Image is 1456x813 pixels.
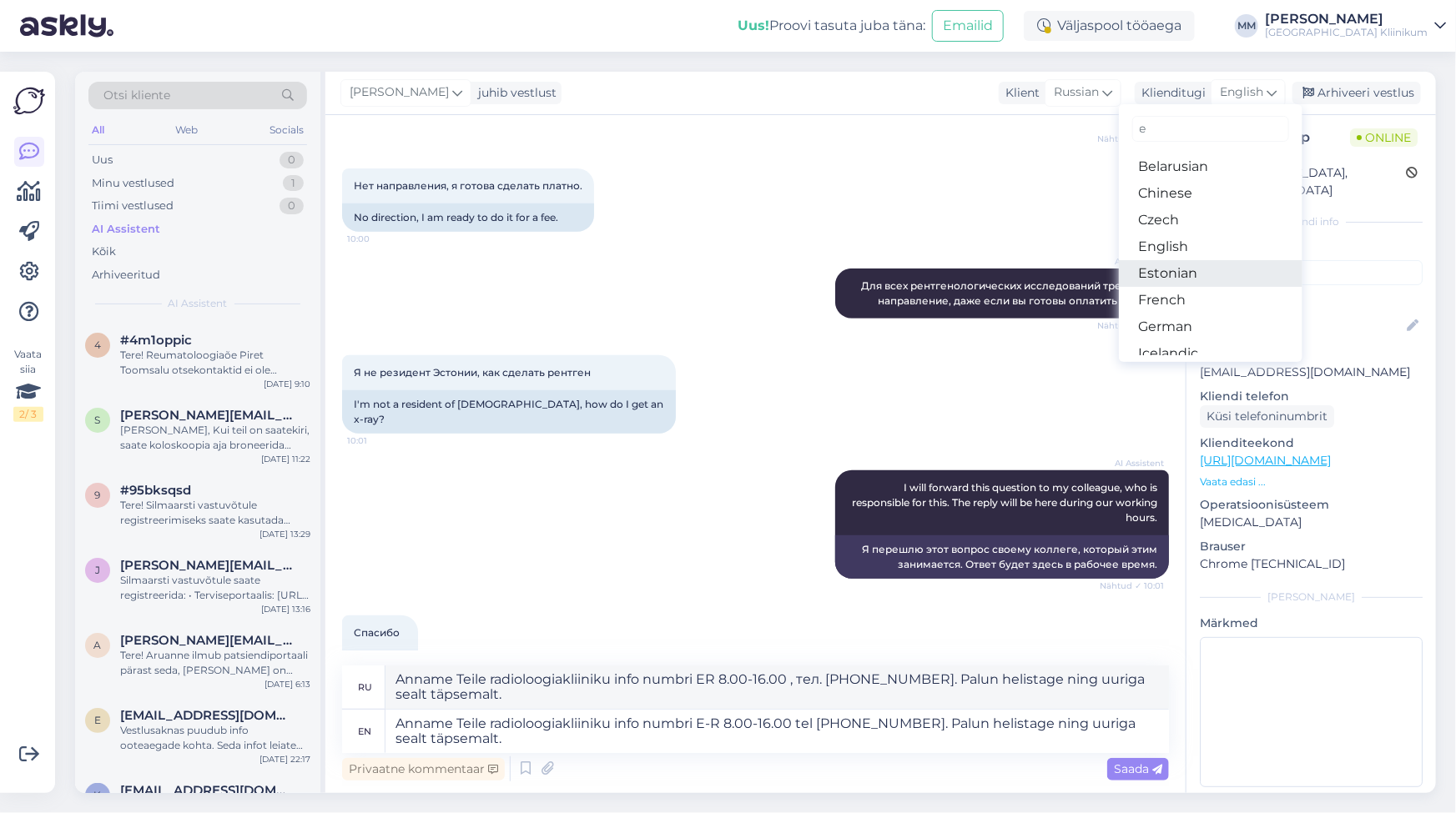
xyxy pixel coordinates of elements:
[259,528,310,540] div: [DATE] 13:29
[852,481,1160,524] span: I will forward this question to my colleague, who is responsible for this. The reply will be here...
[13,85,45,117] img: Askly Logo
[103,87,170,104] span: Otsi kliente
[1265,13,1428,26] div: [PERSON_NAME]
[1350,128,1418,147] span: Online
[88,119,108,141] div: All
[92,221,160,238] div: AI Assistent
[1200,453,1331,468] a: [URL][DOMAIN_NAME]
[1114,761,1162,776] span: Saada
[173,119,202,141] div: Web
[1119,180,1302,207] a: Chinese
[120,633,294,648] span: andres.siht@mail.ee
[169,296,228,311] span: AI Assistent
[120,573,310,603] div: Silmaarsti vastuvõtule saate registreerida: • Terviseportaalis: [URL][DOMAIN_NAME] • Veebilehe vo...
[261,453,310,465] div: [DATE] 11:22
[350,83,449,102] span: [PERSON_NAME]
[385,665,1169,709] textarea: Anname Teile radioloogiakliiniku info numbri ER 8.00-16.00 , тел. [PHONE_NUMBER]. Palun helistage...
[1200,346,1423,364] p: Kliendi email
[1200,538,1423,555] p: Brauser
[94,339,101,351] span: 4
[861,279,1160,307] span: Для всех рентгенологических исследований требуется направление, даже если вы готовы оплатить услугу.
[94,714,101,726] span: E
[280,152,304,168] div: 0
[92,175,174,192] div: Minu vestlused
[92,267,160,284] div: Arhiveeritud
[120,333,192,348] span: #4m1oppic
[264,678,310,690] div: [DATE] 6:13
[738,18,769,33] b: Uus!
[1201,317,1403,335] input: Lisa nimi
[94,789,102,801] span: k
[120,423,310,453] div: [PERSON_NAME], Kui teil on saatekiri, saate koloskoopia aja broneerida telefonil 731 9100. Kui so...
[1200,214,1423,229] div: Kliendi info
[92,152,113,168] div: Uus
[120,483,191,498] span: #95bksqsd
[120,708,294,723] span: Elfbard21@gmail.com
[1200,292,1423,309] p: Kliendi nimi
[1200,405,1334,428] div: Küsi telefoninumbrit
[1220,83,1263,102] span: English
[1119,287,1302,314] a: French
[120,408,294,423] span: svetlana.saarva@anora.com
[1135,84,1206,102] div: Klienditugi
[354,366,591,379] span: Я не резидент Эстонии, как сделать рентген
[1200,388,1423,405] p: Kliendi telefon
[1292,82,1421,104] div: Arhiveeri vestlus
[1132,116,1289,142] input: Kirjuta, millist tag'i otsid
[95,414,101,426] span: s
[342,203,594,232] div: No direction, I am ready to do it for a fee.
[471,84,557,102] div: juhib vestlust
[264,378,310,390] div: [DATE] 9:10
[1119,340,1302,367] a: Icelandic
[1119,260,1302,287] a: Estonian
[1200,434,1423,452] p: Klienditeekond
[1200,239,1423,257] p: Kliendi tag'id
[95,564,100,576] span: j
[1200,555,1423,573] p: Chrome [TECHNICAL_ID]
[1054,83,1099,102] span: Russian
[92,198,174,214] div: Tiimi vestlused
[120,783,294,798] span: karinliin31@gmail.com
[1100,580,1164,592] span: Nähtud ✓ 10:01
[1200,590,1423,605] div: [PERSON_NAME]
[259,753,310,765] div: [DATE] 22:17
[359,717,372,745] div: en
[1119,314,1302,340] a: German
[342,758,505,780] div: Privaatne kommentaar
[385,710,1169,753] textarea: Anname Teile radioloogiakliiniku info numbri E-R 8.00-16.00 tel [PHONE_NUMBER]. Palun helistage n...
[92,243,116,260] div: Kõik
[1119,233,1302,260] a: English
[1097,319,1164,332] span: Nähtud ✓ 10:00
[1200,514,1423,531] p: [MEDICAL_DATA]
[280,198,304,214] div: 0
[358,673,372,701] div: ru
[1200,260,1423,285] input: Lisa tag
[1097,133,1164,145] span: Nähtud ✓ 10:00
[283,175,304,192] div: 1
[1119,153,1302,180] a: Belarusian
[94,639,102,651] span: a
[1200,474,1423,489] p: Vaata edasi ...
[1101,457,1164,469] span: AI Assistent
[1200,364,1423,381] p: [EMAIL_ADDRESS][DOMAIN_NAME]
[1205,164,1406,199] div: [GEOGRAPHIC_DATA], [GEOGRAPHIC_DATA]
[347,434,410,447] span: 10:01
[1119,207,1302,233] a: Czech
[13,407,43,422] div: 2 / 3
[1235,14,1258,38] div: MM
[1265,26,1428,39] div: [GEOGRAPHIC_DATA] Kliinikum
[120,498,310,528] div: Tere! Silmaarsti vastuvõtule registreerimiseks saate kasutada järgmisi võimalusi: • Terviseportaa...
[120,348,310,378] div: Tere! Reumatoloogiaõe Piret Toomsalu otsekontaktid ei ole avalikud. Õe vastuvõtule saate registre...
[1101,255,1164,268] span: AI Assistent
[120,558,294,573] span: johannes@lennuk.net
[738,16,925,36] div: Proovi tasuta juba täna:
[1265,13,1446,39] a: [PERSON_NAME][GEOGRAPHIC_DATA] Kliinikum
[261,603,310,615] div: [DATE] 13:16
[1024,11,1195,41] div: Väljaspool tööaega
[342,390,676,434] div: I'm not a resident of [DEMOGRAPHIC_DATA], how do I get an x-ray?
[120,723,310,753] div: Vestlusaknas puudub info ooteaegade kohta. Seda infot leiate Terviseportaalist või helistades [GE...
[13,347,43,422] div: Vaata siia
[347,233,410,245] span: 10:00
[354,179,582,192] span: Нет направления, я готова сделать платно.
[1200,615,1423,632] p: Märkmed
